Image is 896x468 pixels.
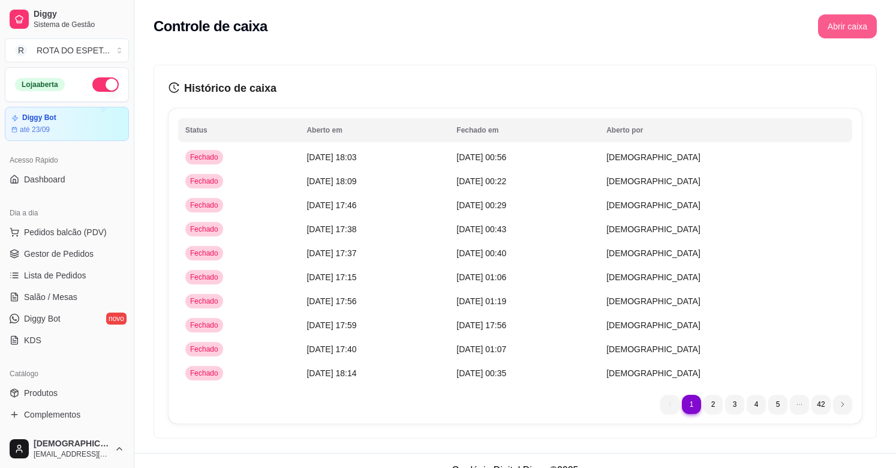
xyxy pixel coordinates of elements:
[5,405,129,424] a: Complementos
[5,266,129,285] a: Lista de Pedidos
[188,368,221,378] span: Fechado
[24,173,65,185] span: Dashboard
[606,368,700,378] span: [DEMOGRAPHIC_DATA]
[790,395,809,414] li: dots element
[5,170,129,189] a: Dashboard
[5,383,129,403] a: Produtos
[188,344,221,354] span: Fechado
[456,320,506,330] span: [DATE] 17:56
[188,224,221,234] span: Fechado
[188,320,221,330] span: Fechado
[92,77,119,92] button: Alterar Status
[606,248,700,258] span: [DEMOGRAPHIC_DATA]
[833,395,852,414] li: next page button
[5,5,129,34] a: DiggySistema de Gestão
[24,248,94,260] span: Gestor de Pedidos
[456,344,506,354] span: [DATE] 01:07
[5,364,129,383] div: Catálogo
[24,226,107,238] span: Pedidos balcão (PDV)
[5,151,129,170] div: Acesso Rápido
[456,248,506,258] span: [DATE] 00:40
[188,248,221,258] span: Fechado
[154,17,267,36] h2: Controle de caixa
[306,224,356,234] span: [DATE] 17:38
[306,368,356,378] span: [DATE] 18:14
[606,152,700,162] span: [DEMOGRAPHIC_DATA]
[5,107,129,141] a: Diggy Botaté 23/09
[306,296,356,306] span: [DATE] 17:56
[306,176,356,186] span: [DATE] 18:09
[606,344,700,354] span: [DEMOGRAPHIC_DATA]
[456,176,506,186] span: [DATE] 00:22
[811,395,831,414] li: pagination item 42
[188,152,221,162] span: Fechado
[606,272,700,282] span: [DEMOGRAPHIC_DATA]
[188,200,221,210] span: Fechado
[188,272,221,282] span: Fechado
[5,287,129,307] a: Salão / Mesas
[24,291,77,303] span: Salão / Mesas
[5,223,129,242] button: Pedidos balcão (PDV)
[725,395,744,414] li: pagination item 3
[818,14,877,38] button: Abrir caixa
[5,309,129,328] a: Diggy Botnovo
[24,313,61,325] span: Diggy Bot
[34,449,110,459] span: [EMAIL_ADDRESS][DOMAIN_NAME]
[169,80,862,97] h3: Histórico de caixa
[37,44,110,56] div: ROTA DO ESPET ...
[5,203,129,223] div: Dia a dia
[5,38,129,62] button: Select a team
[306,200,356,210] span: [DATE] 17:46
[306,320,356,330] span: [DATE] 17:59
[188,296,221,306] span: Fechado
[5,244,129,263] a: Gestor de Pedidos
[606,224,700,234] span: [DEMOGRAPHIC_DATA]
[606,200,700,210] span: [DEMOGRAPHIC_DATA]
[34,439,110,449] span: [DEMOGRAPHIC_DATA]
[456,200,506,210] span: [DATE] 00:29
[456,224,506,234] span: [DATE] 00:43
[306,344,356,354] span: [DATE] 17:40
[24,269,86,281] span: Lista de Pedidos
[299,118,449,142] th: Aberto em
[15,78,65,91] div: Loja aberta
[682,395,701,414] li: pagination item 1 active
[456,152,506,162] span: [DATE] 00:56
[5,434,129,463] button: [DEMOGRAPHIC_DATA][EMAIL_ADDRESS][DOMAIN_NAME]
[169,82,179,93] span: history
[654,389,858,420] nav: pagination navigation
[606,320,700,330] span: [DEMOGRAPHIC_DATA]
[20,125,50,134] article: até 23/09
[599,118,852,142] th: Aberto por
[24,334,41,346] span: KDS
[22,113,56,122] article: Diggy Bot
[24,409,80,421] span: Complementos
[34,20,124,29] span: Sistema de Gestão
[456,272,506,282] span: [DATE] 01:06
[606,176,700,186] span: [DEMOGRAPHIC_DATA]
[456,368,506,378] span: [DATE] 00:35
[178,118,299,142] th: Status
[5,331,129,350] a: KDS
[606,296,700,306] span: [DEMOGRAPHIC_DATA]
[747,395,766,414] li: pagination item 4
[768,395,787,414] li: pagination item 5
[703,395,723,414] li: pagination item 2
[306,152,356,162] span: [DATE] 18:03
[449,118,599,142] th: Fechado em
[34,9,124,20] span: Diggy
[15,44,27,56] span: R
[306,272,356,282] span: [DATE] 17:15
[456,296,506,306] span: [DATE] 01:19
[24,387,58,399] span: Produtos
[188,176,221,186] span: Fechado
[306,248,356,258] span: [DATE] 17:37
